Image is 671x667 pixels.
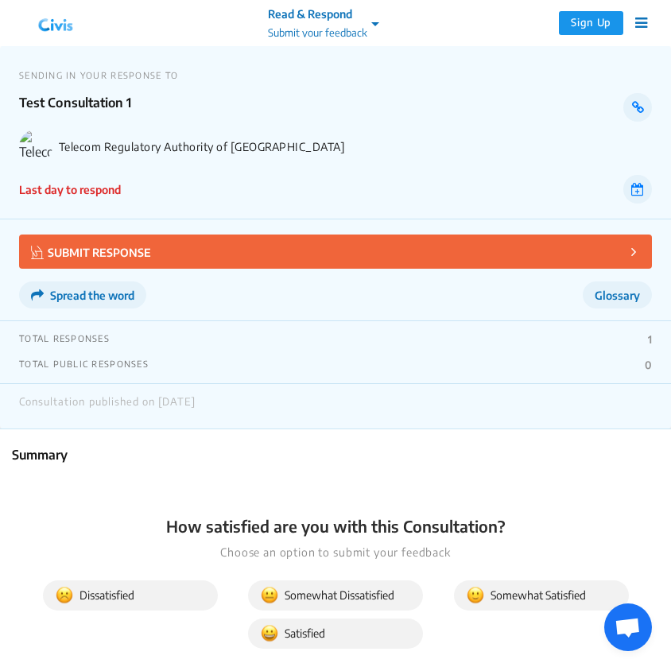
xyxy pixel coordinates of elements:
img: Telecom Regulatory Authority of India logo [19,130,52,163]
p: Telecom Regulatory Authority of [GEOGRAPHIC_DATA] [59,140,652,153]
button: Satisfied [248,619,423,649]
button: Somewhat Satisfied [454,580,629,611]
span: Satisfied [261,625,410,642]
button: SUBMIT RESPONSE [19,235,652,269]
img: navlogo.png [24,11,87,35]
img: somewhat_dissatisfied.svg [261,587,278,604]
p: Submit your feedback [268,25,367,41]
p: 0 [645,359,652,371]
p: How satisfied are you with this Consultation? [12,515,659,537]
img: somewhat_satisfied.svg [467,587,484,604]
p: SENDING IN YOUR RESPONSE TO [19,70,652,80]
button: Sign Up [559,11,623,35]
span: Dissatisfied [56,587,205,604]
p: TOTAL RESPONSES [19,333,110,346]
span: Somewhat Dissatisfied [261,587,410,604]
div: Open chat [604,603,652,651]
span: Glossary [595,289,640,302]
button: Somewhat Dissatisfied [248,580,423,611]
img: satisfied.svg [261,625,278,642]
button: Spread the word [19,281,146,308]
p: TOTAL PUBLIC RESPONSES [19,359,149,371]
p: Test Consultation 1 [19,93,588,122]
span: Somewhat Satisfied [467,587,616,604]
button: Dissatisfied [43,580,218,611]
span: Spread the word [50,289,134,302]
p: Summary [12,445,68,464]
img: Vector.jpg [31,246,44,259]
p: Choose an option to submit your feedback [12,544,659,561]
p: SUBMIT RESPONSE [31,242,151,261]
img: dissatisfied.svg [56,587,73,604]
p: Last day to respond [19,181,121,198]
div: Consultation published on [DATE] [19,396,196,417]
button: Glossary [583,281,652,308]
p: 1 [648,333,652,346]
